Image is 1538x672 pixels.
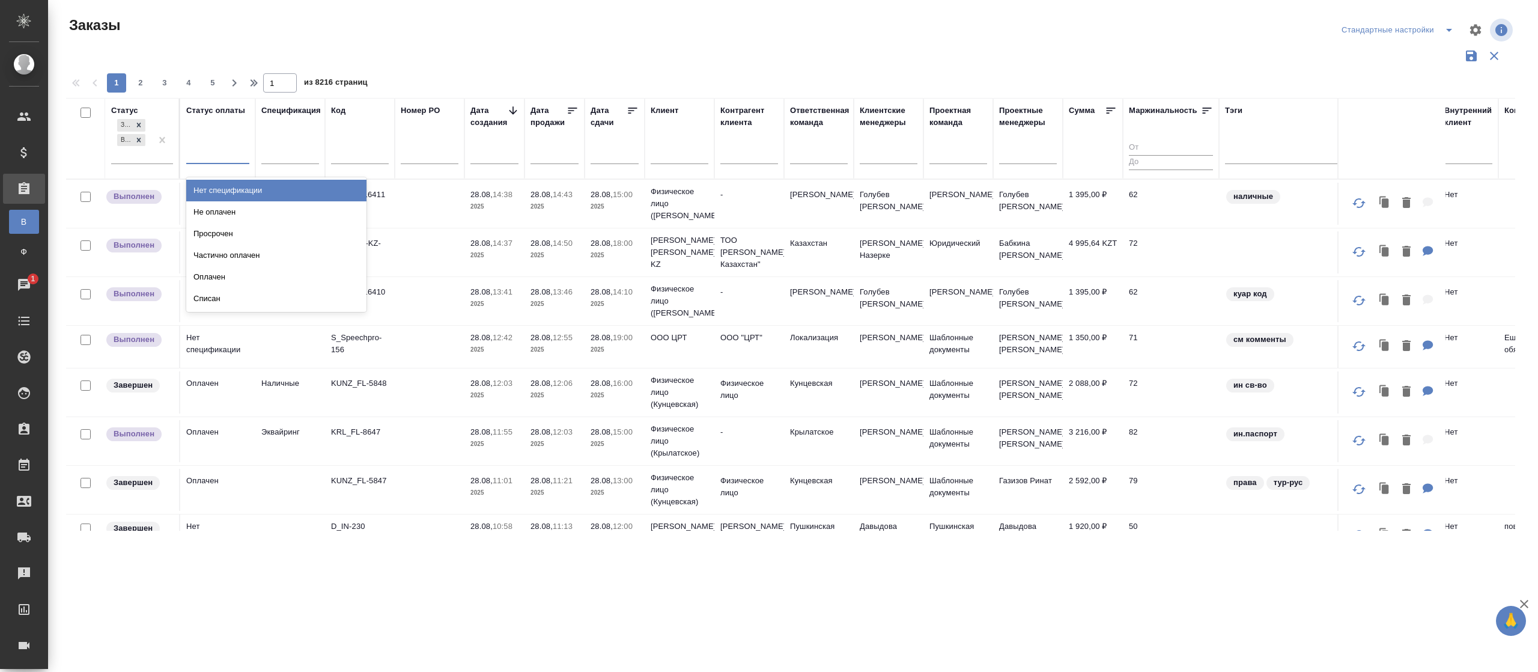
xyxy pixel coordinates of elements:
[923,280,993,322] td: [PERSON_NAME]
[111,105,138,117] div: Статус
[1396,334,1417,359] button: Удалить
[591,427,613,436] p: 28.08,
[470,487,518,499] p: 2025
[1417,523,1439,548] button: Для КМ: повторное заверение D_IN-213
[331,475,389,487] p: KUNZ_FL-5847
[854,420,923,462] td: [PERSON_NAME]
[105,521,173,537] div: Выставляет КМ при направлении счета или после выполнения всех работ/сдачи заказа клиенту. Окончат...
[553,239,573,248] p: 14:50
[530,476,553,485] p: 28.08,
[186,223,366,245] div: Просрочен
[591,298,639,310] p: 2025
[790,105,850,129] div: Ответственная команда
[613,379,633,388] p: 16:00
[993,420,1063,462] td: [PERSON_NAME] [PERSON_NAME]
[186,180,366,201] div: Нет спецификации
[1063,420,1123,462] td: 3 216,00 ₽
[470,438,518,450] p: 2025
[105,332,173,348] div: Выставляет ПМ после сдачи и проведения начислений. Последний этап для ПМа
[1396,429,1417,453] button: Удалить
[1483,44,1506,67] button: Сбросить фильтры
[530,239,553,248] p: 28.08,
[1444,377,1492,389] p: Нет
[470,105,507,129] div: Дата создания
[186,245,366,266] div: Частично оплачен
[186,105,245,117] div: Статус оплаты
[1345,237,1373,266] button: Обновить
[1339,20,1461,40] div: split button
[1233,334,1286,346] p: см комменты
[180,326,255,368] td: Нет спецификации
[186,266,366,288] div: Оплачен
[530,287,553,296] p: 28.08,
[131,77,150,89] span: 2
[470,476,493,485] p: 28.08,
[1123,280,1219,322] td: 62
[1417,334,1439,359] button: Для КМ: Еще одно гарантийное обязательство - в перевод на португальский
[530,389,579,402] p: 2025
[530,190,553,199] p: 28.08,
[720,377,778,402] p: Физическое лицо
[155,73,174,93] button: 3
[854,280,923,322] td: Голубев [PERSON_NAME]
[530,249,579,261] p: 2025
[470,389,518,402] p: 2025
[923,326,993,368] td: Шаблонные документы
[651,234,708,270] p: [PERSON_NAME] [PERSON_NAME] KZ
[203,77,222,89] span: 5
[493,427,512,436] p: 11:55
[9,210,39,234] a: В
[591,249,639,261] p: 2025
[105,237,173,254] div: Выставляет ПМ после сдачи и проведения начислений. Последний этап для ПМа
[1345,521,1373,549] button: Обновить
[114,239,154,251] p: Выполнен
[114,522,153,534] p: Завершен
[470,427,493,436] p: 28.08,
[530,298,579,310] p: 2025
[179,73,198,93] button: 4
[1063,231,1123,273] td: 4 995,64 KZT
[1373,523,1396,548] button: Клонировать
[591,487,639,499] p: 2025
[530,427,553,436] p: 28.08,
[180,420,255,462] td: Оплачен
[1063,515,1123,557] td: 1 920,00 ₽
[553,476,573,485] p: 11:21
[591,389,639,402] p: 2025
[1129,155,1213,170] input: До
[923,183,993,225] td: [PERSON_NAME]
[1233,428,1277,440] p: ин.паспорт
[1396,523,1417,548] button: Удалить
[331,521,389,533] p: D_IN-230
[1396,191,1417,216] button: Удалить
[1123,231,1219,273] td: 72
[180,515,255,557] td: Нет спецификации
[1069,105,1095,117] div: Сумма
[1373,334,1396,359] button: Клонировать
[993,280,1063,322] td: Голубев [PERSON_NAME]
[591,438,639,450] p: 2025
[114,334,154,346] p: Выполнен
[784,280,854,322] td: [PERSON_NAME]
[493,379,512,388] p: 12:03
[180,183,255,225] td: Оплачен
[591,201,639,213] p: 2025
[854,515,923,557] td: Давыдова [PERSON_NAME]
[1123,469,1219,511] td: 79
[993,469,1063,511] td: Газизов Ринат
[720,189,778,201] p: -
[923,515,993,557] td: Пушкинская
[1123,326,1219,368] td: 71
[553,522,573,531] p: 11:13
[493,287,512,296] p: 13:41
[553,287,573,296] p: 13:46
[720,105,778,129] div: Контрагент клиента
[493,333,512,342] p: 12:42
[1444,189,1492,201] p: Нет
[105,475,173,491] div: Выставляет КМ при направлении счета или после выполнения всех работ/сдачи заказа клиенту. Окончат...
[493,476,512,485] p: 11:01
[993,371,1063,414] td: [PERSON_NAME] [PERSON_NAME]
[1063,371,1123,414] td: 2 088,00 ₽
[999,105,1057,129] div: Проектные менеджеры
[331,105,345,117] div: Код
